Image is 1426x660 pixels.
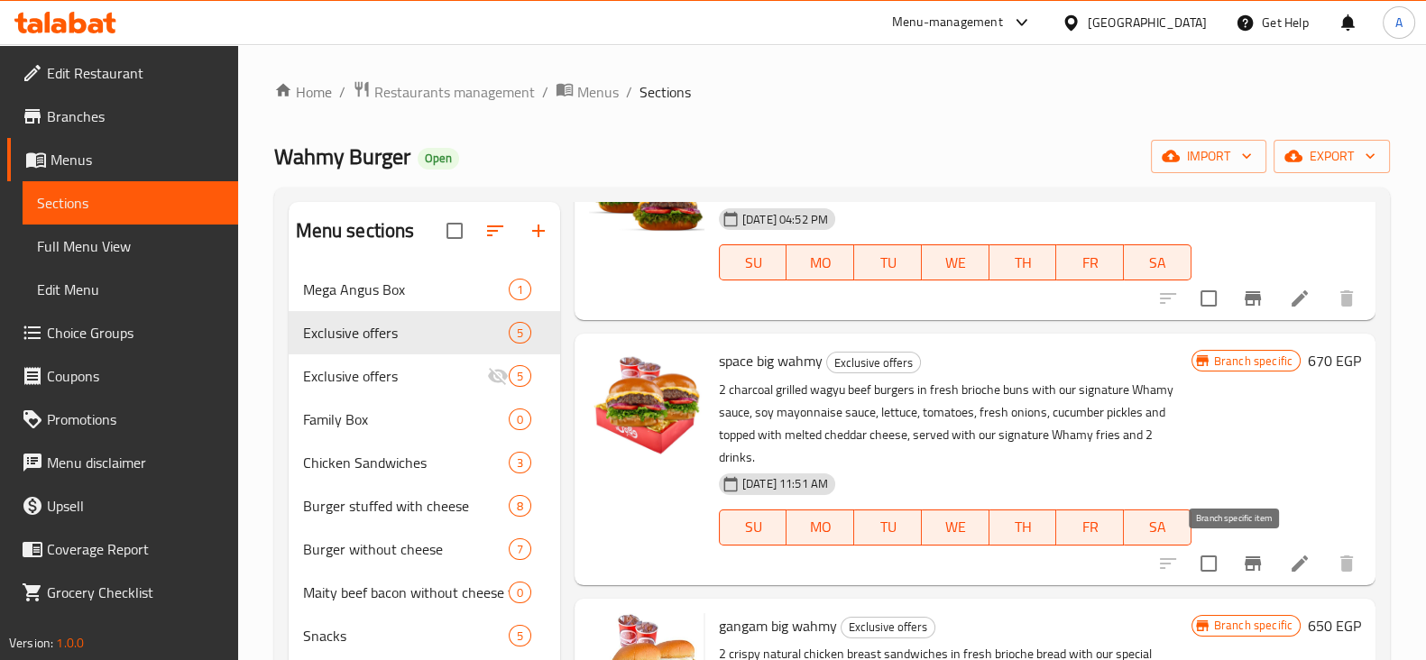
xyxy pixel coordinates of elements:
[719,612,837,639] span: gangam big wahmy
[509,452,531,473] div: items
[719,347,823,374] span: space big wahmy
[303,625,509,646] span: Snacks
[474,209,517,252] span: Sort sections
[7,354,238,398] a: Coupons
[929,514,982,540] span: WE
[303,582,509,603] span: Maity beef bacon without cheese filling
[510,368,530,385] span: 5
[735,211,835,228] span: [DATE] 04:52 PM
[517,209,560,252] button: Add section
[289,398,560,441] div: Family Box0
[1131,250,1184,276] span: SA
[626,81,632,103] li: /
[436,212,474,250] span: Select all sections
[303,279,509,300] div: Mega Angus Box
[1308,348,1361,373] h6: 670 EGP
[289,484,560,527] div: Burger stuffed with cheese8
[1289,288,1311,309] a: Edit menu item
[1231,277,1274,320] button: Branch-specific-item
[303,495,509,517] span: Burger stuffed with cheese
[639,81,691,103] span: Sections
[1056,509,1124,545] button: FR
[510,584,530,601] span: 0
[794,250,847,276] span: MO
[47,322,224,344] span: Choice Groups
[7,571,238,614] a: Grocery Checklist
[289,268,560,311] div: Mega Angus Box1
[1207,617,1300,634] span: Branch specific
[510,498,530,515] span: 8
[509,279,531,300] div: items
[509,495,531,517] div: items
[374,81,535,103] span: Restaurants management
[727,250,780,276] span: SU
[303,365,487,387] div: Exclusive offers
[787,244,854,280] button: MO
[47,495,224,517] span: Upsell
[47,62,224,84] span: Edit Restaurant
[7,95,238,138] a: Branches
[9,631,53,655] span: Version:
[735,475,835,492] span: [DATE] 11:51 AM
[1325,277,1368,320] button: delete
[727,514,780,540] span: SU
[892,12,1003,33] div: Menu-management
[556,80,619,104] a: Menus
[510,454,530,472] span: 3
[303,452,509,473] div: Chicken Sandwiches
[274,81,332,103] a: Home
[47,452,224,473] span: Menu disclaimer
[509,582,531,603] div: items
[418,148,459,170] div: Open
[509,322,531,344] div: items
[289,354,560,398] div: Exclusive offers5
[509,408,531,430] div: items
[23,268,238,311] a: Edit Menu
[719,244,787,280] button: SU
[509,625,531,646] div: items
[542,81,548,103] li: /
[1131,514,1184,540] span: SA
[1151,140,1266,173] button: import
[510,541,530,558] span: 7
[1274,140,1390,173] button: export
[827,353,920,373] span: Exclusive offers
[7,484,238,527] a: Upsell
[7,138,238,181] a: Menus
[47,582,224,603] span: Grocery Checklist
[23,181,238,225] a: Sections
[510,325,530,342] span: 5
[861,514,915,540] span: TU
[7,398,238,441] a: Promotions
[861,250,915,276] span: TU
[929,250,982,276] span: WE
[1190,280,1228,317] span: Select to update
[1124,509,1191,545] button: SA
[989,244,1057,280] button: TH
[274,80,1390,104] nav: breadcrumb
[826,352,921,373] div: Exclusive offers
[842,617,934,637] span: Exclusive offers
[289,441,560,484] div: Chicken Sandwiches3
[303,322,509,344] span: Exclusive offers
[289,614,560,657] div: Snacks5
[922,244,989,280] button: WE
[274,136,410,177] span: Wahmy Burger
[47,538,224,560] span: Coverage Report
[1056,244,1124,280] button: FR
[339,81,345,103] li: /
[1063,514,1117,540] span: FR
[510,411,530,428] span: 0
[989,509,1057,545] button: TH
[841,617,935,638] div: Exclusive offers
[719,379,1191,469] p: 2 charcoal grilled wagyu beef burgers in fresh brioche buns with our signature Whamy sauce, soy m...
[1231,542,1274,585] button: Branch-specific-item
[1308,613,1361,638] h6: 650 EGP
[289,571,560,614] div: Maity beef bacon without cheese filling0
[51,149,224,170] span: Menus
[37,279,224,300] span: Edit Menu
[303,538,509,560] span: Burger without cheese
